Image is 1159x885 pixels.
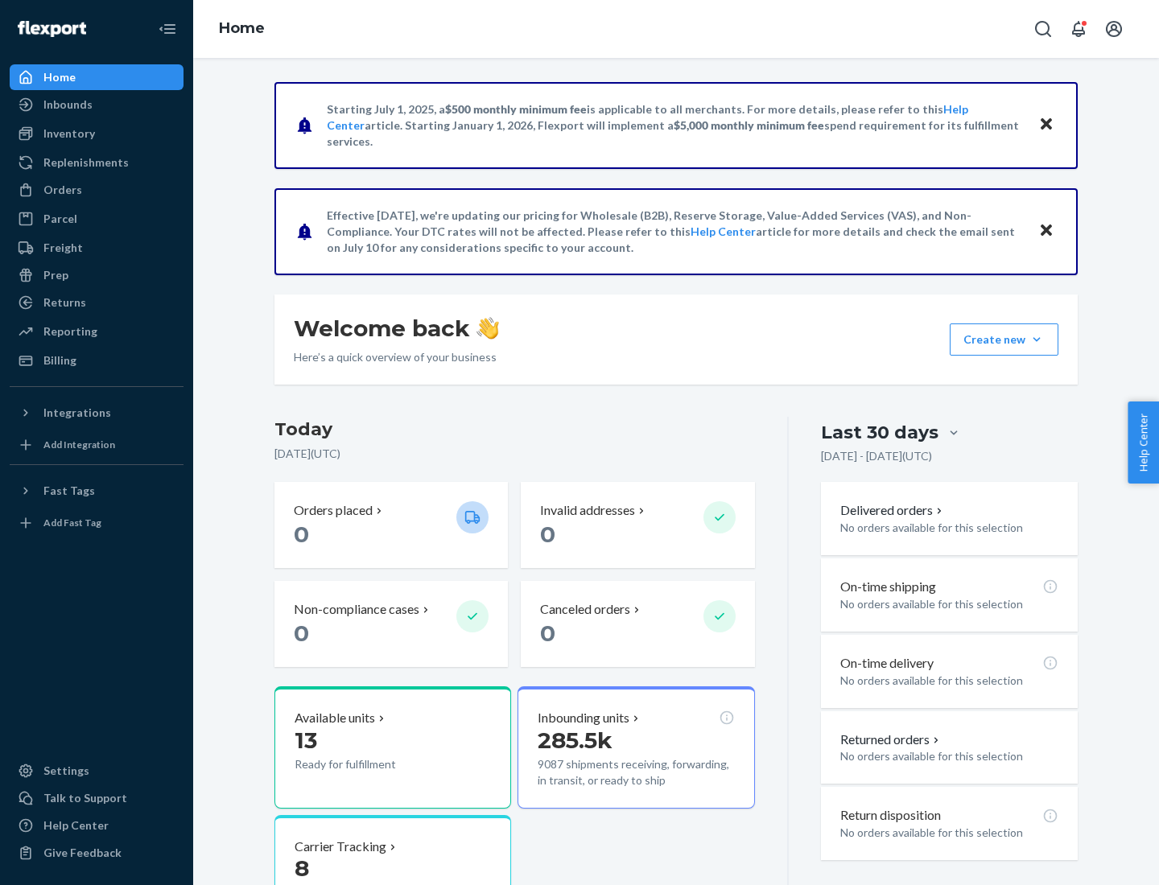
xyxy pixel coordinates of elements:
[10,758,184,784] a: Settings
[151,13,184,45] button: Close Navigation
[294,501,373,520] p: Orders placed
[10,235,184,261] a: Freight
[10,121,184,146] a: Inventory
[295,838,386,856] p: Carrier Tracking
[10,840,184,866] button: Give Feedback
[10,150,184,175] a: Replenishments
[294,314,499,343] h1: Welcome back
[294,349,499,365] p: Here’s a quick overview of your business
[840,596,1058,612] p: No orders available for this selection
[1036,220,1057,243] button: Close
[43,352,76,368] div: Billing
[840,654,934,673] p: On-time delivery
[521,581,754,667] button: Canceled orders 0
[43,69,76,85] div: Home
[10,813,184,838] a: Help Center
[691,224,756,238] a: Help Center
[840,731,942,749] button: Returned orders
[327,208,1023,256] p: Effective [DATE], we're updating our pricing for Wholesale (B2B), Reserve Storage, Value-Added Se...
[10,92,184,117] a: Inbounds
[43,817,109,834] div: Help Center
[10,64,184,90] a: Home
[43,182,82,198] div: Orders
[1128,401,1159,484] button: Help Center
[43,267,68,283] div: Prep
[295,727,317,754] span: 13
[476,317,499,340] img: hand-wave emoji
[840,806,941,825] p: Return disposition
[950,323,1058,356] button: Create new
[10,177,184,203] a: Orders
[43,845,122,861] div: Give Feedback
[10,432,184,458] a: Add Integration
[295,709,375,727] p: Available units
[43,240,83,256] div: Freight
[540,619,555,647] span: 0
[1098,13,1130,45] button: Open account menu
[274,482,508,568] button: Orders placed 0
[43,405,111,421] div: Integrations
[294,619,309,647] span: 0
[674,118,824,132] span: $5,000 monthly minimum fee
[43,211,77,227] div: Parcel
[840,520,1058,536] p: No orders available for this selection
[840,578,936,596] p: On-time shipping
[1027,13,1059,45] button: Open Search Box
[840,673,1058,689] p: No orders available for this selection
[10,400,184,426] button: Integrations
[274,417,755,442] h3: Today
[294,600,419,619] p: Non-compliance cases
[274,581,508,667] button: Non-compliance cases 0
[43,97,93,113] div: Inbounds
[840,501,946,520] button: Delivered orders
[43,323,97,340] div: Reporting
[219,19,265,37] a: Home
[274,446,755,462] p: [DATE] ( UTC )
[540,600,630,619] p: Canceled orders
[43,483,95,499] div: Fast Tags
[540,521,555,548] span: 0
[18,21,86,37] img: Flexport logo
[840,748,1058,764] p: No orders available for this selection
[327,101,1023,150] p: Starting July 1, 2025, a is applicable to all merchants. For more details, please refer to this a...
[538,727,612,754] span: 285.5k
[43,516,101,529] div: Add Fast Tag
[821,420,938,445] div: Last 30 days
[521,482,754,568] button: Invalid addresses 0
[10,262,184,288] a: Prep
[295,854,309,882] span: 8
[538,709,629,727] p: Inbounding units
[1036,113,1057,137] button: Close
[1062,13,1095,45] button: Open notifications
[10,290,184,315] a: Returns
[294,521,309,548] span: 0
[295,756,443,772] p: Ready for fulfillment
[43,790,127,806] div: Talk to Support
[10,510,184,536] a: Add Fast Tag
[43,126,95,142] div: Inventory
[43,438,115,451] div: Add Integration
[840,825,1058,841] p: No orders available for this selection
[518,686,754,809] button: Inbounding units285.5k9087 shipments receiving, forwarding, in transit, or ready to ship
[10,206,184,232] a: Parcel
[43,294,86,311] div: Returns
[43,154,129,171] div: Replenishments
[206,6,278,52] ol: breadcrumbs
[274,686,511,809] button: Available units13Ready for fulfillment
[10,348,184,373] a: Billing
[538,756,734,788] p: 9087 shipments receiving, forwarding, in transit, or ready to ship
[10,785,184,811] a: Talk to Support
[445,102,587,116] span: $500 monthly minimum fee
[43,763,89,779] div: Settings
[540,501,635,520] p: Invalid addresses
[10,319,184,344] a: Reporting
[821,448,932,464] p: [DATE] - [DATE] ( UTC )
[10,478,184,504] button: Fast Tags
